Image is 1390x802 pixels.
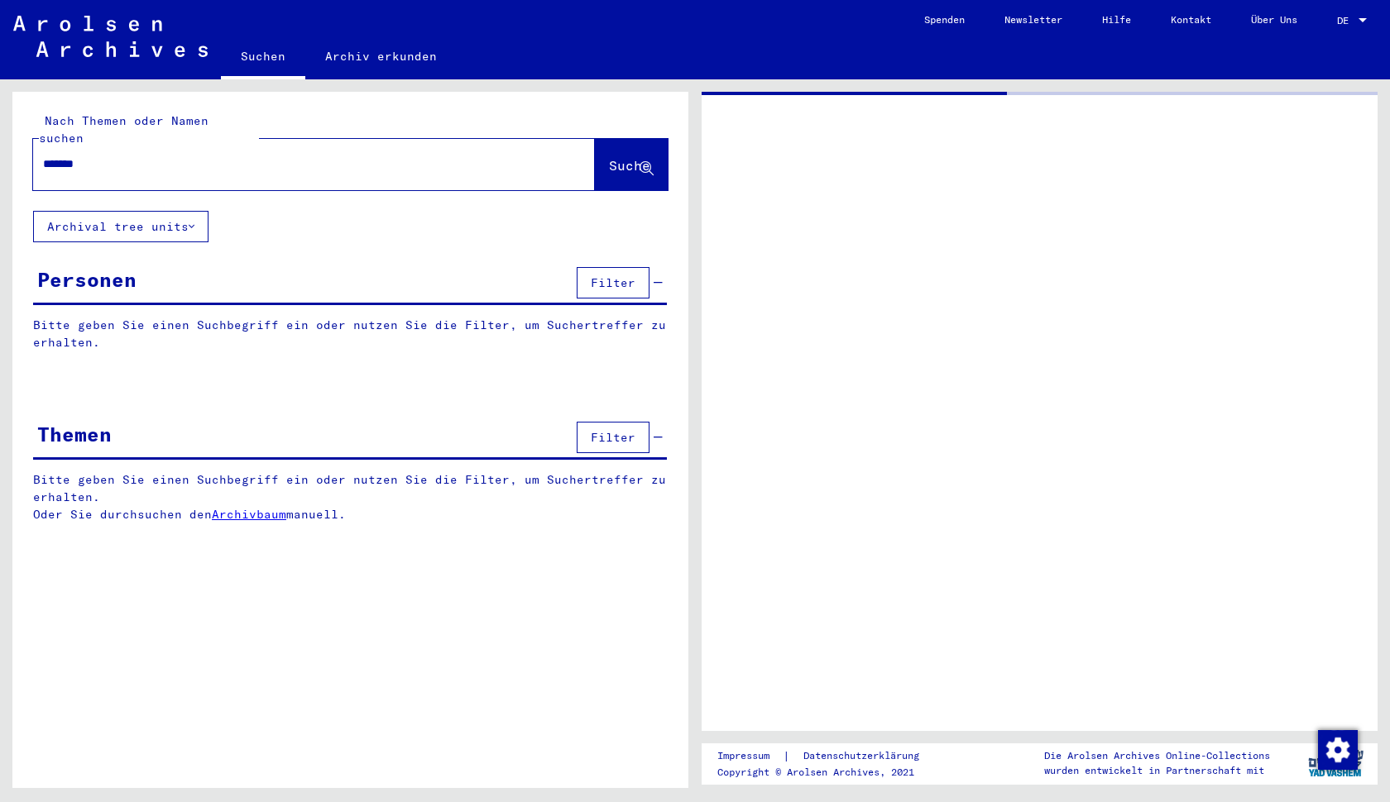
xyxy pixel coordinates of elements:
div: Personen [37,265,137,294]
button: Suche [595,139,668,190]
span: Filter [591,275,635,290]
span: Filter [591,430,635,445]
img: Arolsen_neg.svg [13,16,208,57]
a: Impressum [717,747,783,765]
span: DE [1337,15,1355,26]
p: Die Arolsen Archives Online-Collections [1044,748,1270,763]
button: Filter [577,267,649,298]
img: yv_logo.png [1305,742,1367,784]
div: | [717,747,939,765]
p: Copyright © Arolsen Archives, 2021 [717,765,939,780]
a: Suchen [221,36,305,79]
a: Archiv erkunden [305,36,457,76]
button: Filter [577,422,649,453]
p: Bitte geben Sie einen Suchbegriff ein oder nutzen Sie die Filter, um Suchertreffer zu erhalten. O... [33,471,668,523]
p: Bitte geben Sie einen Suchbegriff ein oder nutzen Sie die Filter, um Suchertreffer zu erhalten. [33,317,667,351]
a: Archivbaum [212,507,286,522]
img: Zustimmung ändern [1318,730,1358,770]
button: Archival tree units [33,211,208,242]
span: Suche [609,157,650,174]
mat-label: Nach Themen oder Namen suchen [39,113,208,146]
p: wurden entwickelt in Partnerschaft mit [1044,763,1270,778]
div: Themen [37,419,112,449]
a: Datenschutzerklärung [790,747,939,765]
